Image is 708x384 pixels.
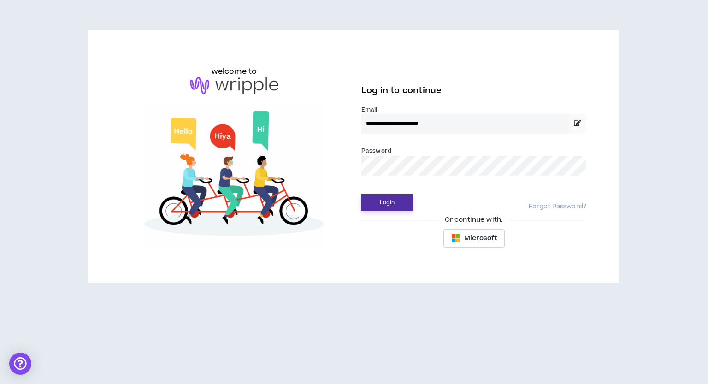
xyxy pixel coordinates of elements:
[361,106,586,114] label: Email
[122,103,347,246] img: Welcome to Wripple
[443,229,505,248] button: Microsoft
[529,202,586,211] a: Forgot Password?
[361,147,391,155] label: Password
[190,77,278,95] img: logo-brand.png
[438,215,509,225] span: Or continue with:
[9,353,31,375] div: Open Intercom Messenger
[361,194,413,211] button: Login
[212,66,257,77] h6: welcome to
[361,85,442,96] span: Log in to continue
[464,233,497,243] span: Microsoft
